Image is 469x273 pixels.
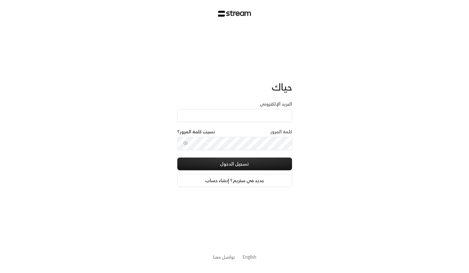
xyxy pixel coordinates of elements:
[260,101,292,107] label: البريد الإلكتروني
[213,254,235,260] button: تواصل معنا
[177,174,292,187] a: جديد في ستريم؟ إنشاء حساب
[270,129,292,135] label: كلمة المرور
[177,129,215,135] a: نسيت كلمة المرور؟
[218,11,251,17] img: Stream Logo
[272,78,292,95] span: حياك
[243,251,256,263] a: English
[180,138,191,148] button: toggle password visibility
[213,253,235,261] a: تواصل معنا
[177,158,292,170] button: تسجيل الدخول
